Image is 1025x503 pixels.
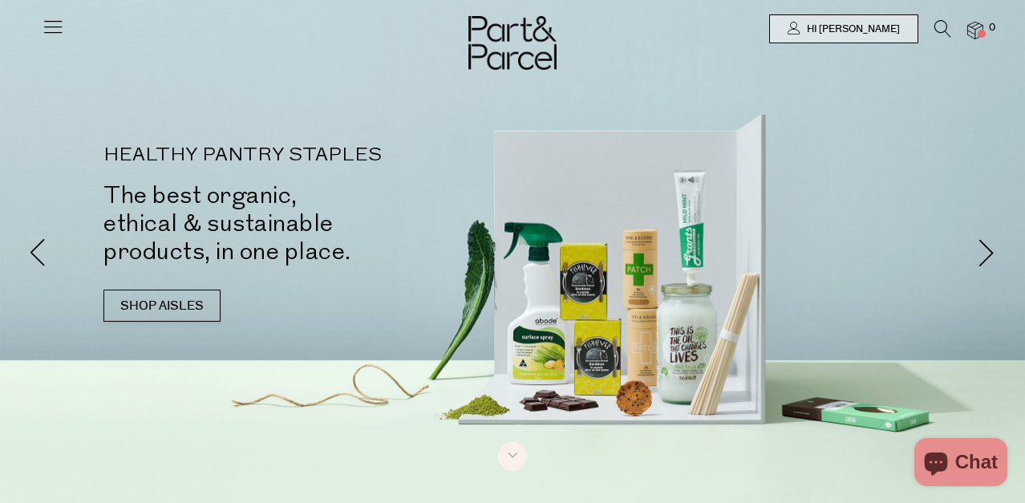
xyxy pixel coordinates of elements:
[103,290,221,322] a: SHOP AISLES
[468,16,557,70] img: Part&Parcel
[967,22,983,39] a: 0
[769,14,918,43] a: Hi [PERSON_NAME]
[103,181,537,266] h2: The best organic, ethical & sustainable products, in one place.
[103,146,537,165] p: HEALTHY PANTRY STAPLES
[910,438,1012,490] inbox-online-store-chat: Shopify online store chat
[985,21,999,35] span: 0
[803,22,900,36] span: Hi [PERSON_NAME]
